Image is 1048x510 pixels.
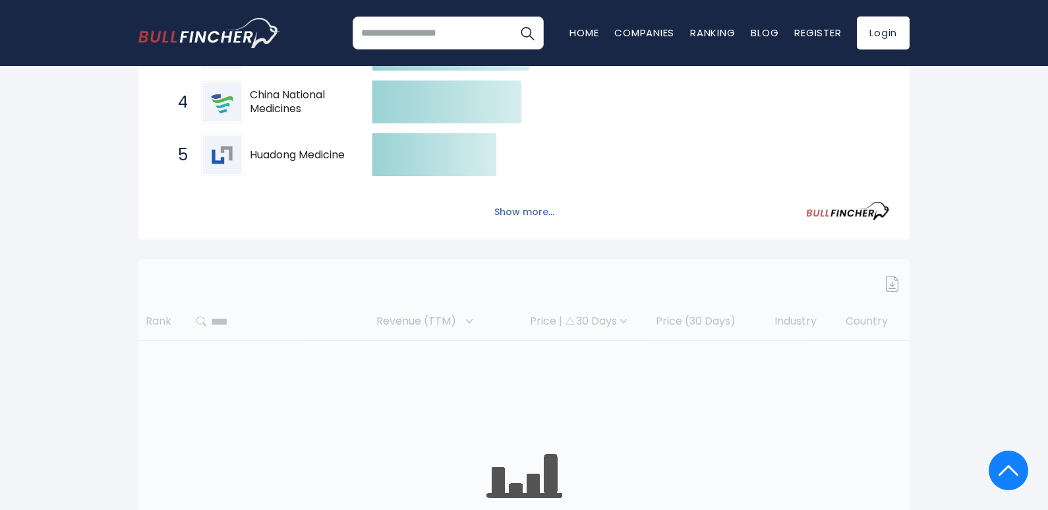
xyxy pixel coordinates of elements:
[614,26,674,40] a: Companies
[751,26,778,40] a: Blog
[250,88,349,116] span: China National Medicines
[794,26,841,40] a: Register
[171,144,185,166] span: 5
[203,136,241,174] img: Huadong Medicine
[857,16,910,49] a: Login
[250,148,349,162] span: Huadong Medicine
[138,18,280,48] img: bullfincher logo
[569,26,598,40] a: Home
[203,83,241,121] img: China National Medicines
[486,201,562,223] button: Show more...
[171,91,185,113] span: 4
[690,26,735,40] a: Ranking
[511,16,544,49] button: Search
[138,18,280,48] a: Go to homepage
